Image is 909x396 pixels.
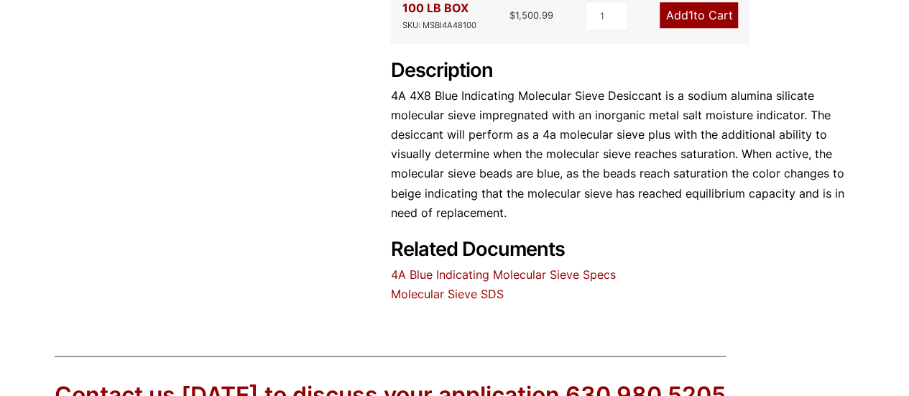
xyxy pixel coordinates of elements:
a: Add1to Cart [660,2,738,28]
bdi: 1,500.99 [509,9,553,21]
span: 1 [688,8,693,22]
a: 4A Blue Indicating Molecular Sieve Specs [390,267,615,282]
p: 4A 4X8 Blue Indicating Molecular Sieve Desiccant is a sodium alumina silicate molecular sieve imp... [390,86,854,223]
a: Molecular Sieve SDS [390,287,503,301]
span: $ [509,9,515,21]
h2: Description [390,59,854,83]
div: SKU: MSBI4A48100 [402,19,476,32]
